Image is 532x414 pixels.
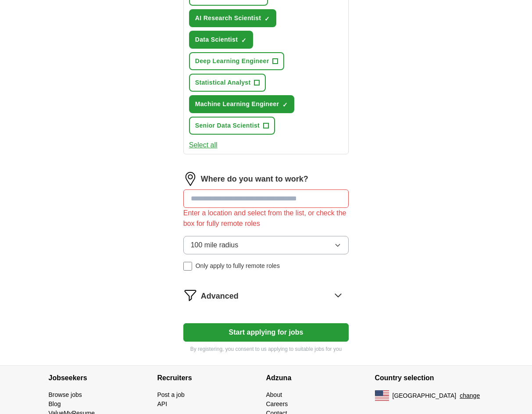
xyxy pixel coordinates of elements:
[189,52,285,70] button: Deep Learning Engineer
[266,391,282,398] a: About
[195,57,269,66] span: Deep Learning Engineer
[157,391,185,398] a: Post a job
[183,262,192,271] input: Only apply to fully remote roles
[282,101,288,108] span: ✓
[266,400,288,407] a: Careers
[157,400,168,407] a: API
[201,173,308,185] label: Where do you want to work?
[264,15,270,22] span: ✓
[49,391,82,398] a: Browse jobs
[375,366,484,390] h4: Country selection
[183,345,349,353] p: By registering, you consent to us applying to suitable jobs for you
[393,391,457,400] span: [GEOGRAPHIC_DATA]
[201,290,239,302] span: Advanced
[195,35,238,44] span: Data Scientist
[195,121,260,130] span: Senior Data Scientist
[191,240,239,250] span: 100 mile radius
[49,400,61,407] a: Blog
[189,95,295,113] button: Machine Learning Engineer✓
[375,390,389,401] img: US flag
[195,78,251,87] span: Statistical Analyst
[189,140,218,150] button: Select all
[183,172,197,186] img: location.png
[196,261,280,271] span: Only apply to fully remote roles
[183,208,349,229] div: Enter a location and select from the list, or check the box for fully remote roles
[183,323,349,342] button: Start applying for jobs
[189,31,254,49] button: Data Scientist✓
[189,9,277,27] button: AI Research Scientist✓
[183,288,197,302] img: filter
[241,37,246,44] span: ✓
[460,391,480,400] button: change
[189,74,266,92] button: Statistical Analyst
[183,236,349,254] button: 100 mile radius
[189,117,275,135] button: Senior Data Scientist
[195,100,279,109] span: Machine Learning Engineer
[195,14,261,23] span: AI Research Scientist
